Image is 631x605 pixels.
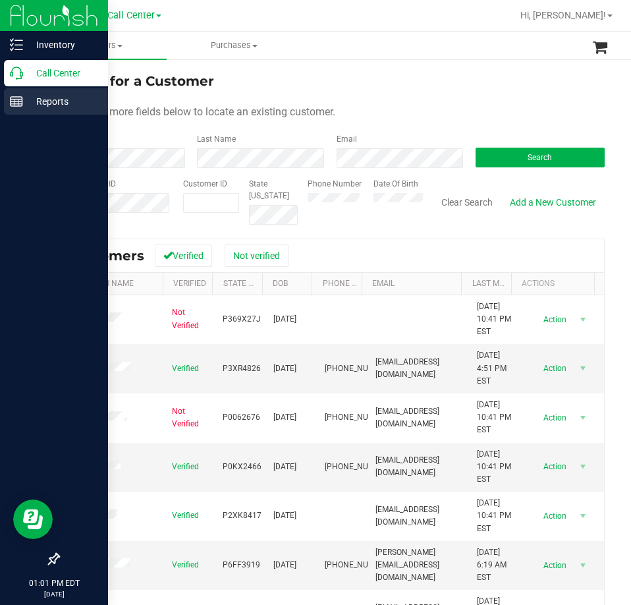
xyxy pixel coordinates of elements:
[532,310,575,329] span: Action
[477,301,512,339] span: [DATE] 10:41 PM EST
[308,178,362,190] label: Phone Number
[373,178,418,190] label: Date Of Birth
[23,37,102,53] p: Inventory
[273,411,296,424] span: [DATE]
[167,32,302,59] a: Purchases
[273,313,296,326] span: [DATE]
[575,310,591,329] span: select
[520,10,606,20] span: Hi, [PERSON_NAME]!
[58,105,335,118] span: Use one or more fields below to locate an existing customer.
[476,148,605,167] button: Search
[107,10,155,21] span: Call Center
[375,546,461,585] span: [PERSON_NAME][EMAIL_ADDRESS][DOMAIN_NAME]
[575,409,591,427] span: select
[23,94,102,109] p: Reports
[23,65,102,81] p: Call Center
[323,279,383,288] a: Phone Number
[325,411,391,424] span: [PHONE_NUMBER]
[172,461,199,473] span: Verified
[223,509,261,522] span: P2XK8417
[172,362,199,375] span: Verified
[172,559,199,571] span: Verified
[375,504,461,529] span: [EMAIL_ADDRESS][DOMAIN_NAME]
[528,153,552,162] span: Search
[273,509,296,522] span: [DATE]
[522,279,589,288] div: Actions
[472,279,528,288] a: Last Modified
[532,359,575,378] span: Action
[183,178,227,190] label: Customer ID
[337,133,357,145] label: Email
[325,362,391,375] span: [PHONE_NUMBER]
[325,461,391,473] span: [PHONE_NUMBER]
[325,559,391,571] span: [PHONE_NUMBER]
[223,559,260,571] span: P6FF3919
[155,245,212,267] button: Verified
[225,245,288,267] button: Not verified
[532,457,575,476] span: Action
[58,73,214,89] span: Search for a Customer
[197,133,236,145] label: Last Name
[172,509,199,522] span: Verified
[249,178,298,202] label: State [US_STATE]
[375,454,461,479] span: [EMAIL_ADDRESS][DOMAIN_NAME]
[477,497,512,535] span: [DATE] 10:41 PM EST
[167,40,301,51] span: Purchases
[10,95,23,108] inline-svg: Reports
[375,356,461,381] span: [EMAIL_ADDRESS][DOMAIN_NAME]
[223,313,261,326] span: P369X27J
[532,556,575,575] span: Action
[6,577,102,589] p: 01:01 PM EDT
[575,359,591,378] span: select
[172,405,207,430] span: Not Verified
[13,500,53,539] iframe: Resource center
[477,399,512,437] span: [DATE] 10:41 PM EST
[575,556,591,575] span: select
[173,279,206,288] a: Verified
[477,546,512,585] span: [DATE] 6:19 AM EST
[172,306,207,331] span: Not Verified
[372,279,395,288] a: Email
[10,67,23,80] inline-svg: Call Center
[273,362,296,375] span: [DATE]
[477,349,512,388] span: [DATE] 4:51 PM EST
[273,461,296,473] span: [DATE]
[10,38,23,51] inline-svg: Inventory
[575,457,591,476] span: select
[501,191,605,214] a: Add a New Customer
[273,559,296,571] span: [DATE]
[375,405,461,430] span: [EMAIL_ADDRESS][DOMAIN_NAME]
[433,191,501,214] button: Clear Search
[532,409,575,427] span: Action
[223,461,261,473] span: P0KX2466
[477,448,512,486] span: [DATE] 10:41 PM EST
[223,411,260,424] span: P0062676
[223,362,261,375] span: P3XR4826
[532,507,575,525] span: Action
[273,279,288,288] a: DOB
[575,507,591,525] span: select
[223,279,292,288] a: State Registry Id
[6,589,102,599] p: [DATE]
